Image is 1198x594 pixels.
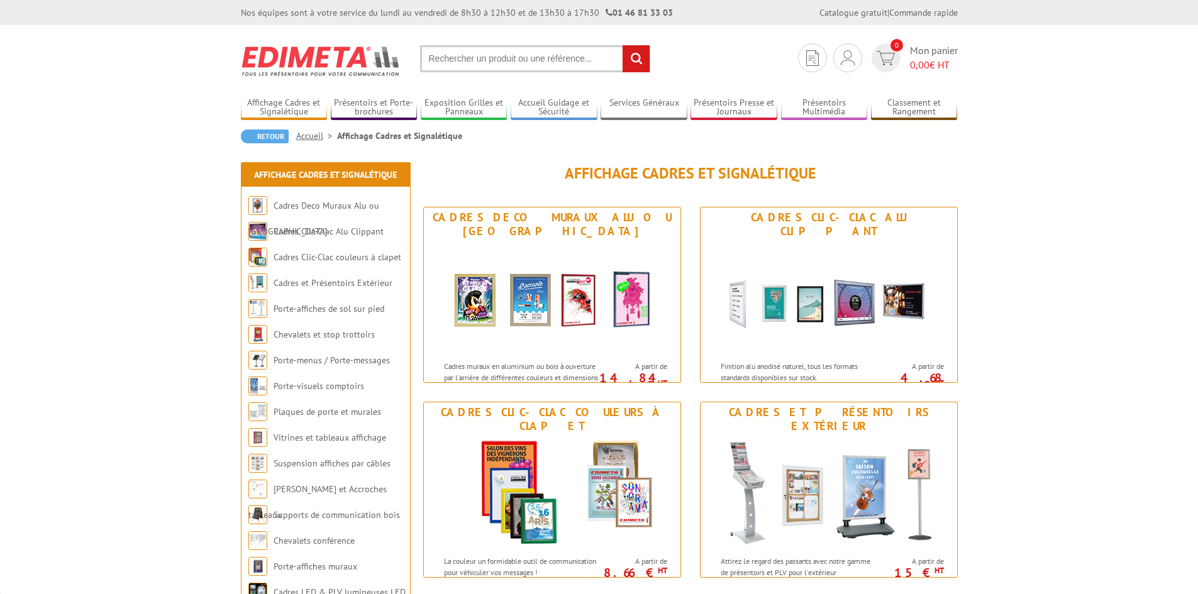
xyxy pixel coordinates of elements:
[700,207,958,383] a: Cadres Clic-Clac Alu Clippant Cadres Clic-Clac Alu Clippant Finition alu anodisé naturel, tous le...
[248,531,267,550] img: Chevalets conférence
[423,207,681,383] a: Cadres Deco Muraux Alu ou [GEOGRAPHIC_DATA] Cadres Deco Muraux Alu ou Bois Cadres muraux en alumi...
[248,273,267,292] img: Cadres et Présentoirs Extérieur
[274,380,364,392] a: Porte-visuels comptoirs
[781,97,868,118] a: Présentoirs Multimédia
[841,50,855,65] img: devis rapide
[248,196,267,215] img: Cadres Deco Muraux Alu ou Bois
[274,303,384,314] a: Porte-affiches de sol sur pied
[420,45,650,72] input: Rechercher un produit ou une référence...
[704,405,954,433] div: Cadres et Présentoirs Extérieur
[890,39,903,52] span: 0
[274,277,392,289] a: Cadres et Présentoirs Extérieur
[597,569,667,576] p: 8.66 €
[248,299,267,318] img: Porte-affiches de sol sur pied
[248,377,267,395] img: Porte-visuels comptoirs
[331,97,418,118] a: Présentoirs et Porte-brochures
[713,241,945,355] img: Cadres Clic-Clac Alu Clippant
[880,361,944,371] span: A partir de
[274,509,400,520] a: Supports de communication bois
[274,535,355,546] a: Chevalets conférence
[421,97,507,118] a: Exposition Grilles et Panneaux
[658,565,667,576] sup: HT
[691,97,777,118] a: Présentoirs Presse et Journaux
[241,38,401,84] img: Edimeta
[427,405,677,433] div: Cadres Clic-Clac couleurs à clapet
[721,556,877,577] p: Attirez le regard des passants avec notre gamme de présentoirs et PLV pour l'extérieur
[248,483,387,520] a: [PERSON_NAME] et Accroches tableaux
[444,556,600,577] p: La couleur un formidable outil de communication pour véhiculer vos messages !
[935,378,944,388] sup: HT
[700,402,958,578] a: Cadres et Présentoirs Extérieur Cadres et Présentoirs Extérieur Attirez le regard des passants av...
[248,325,267,344] img: Chevalets et stop trottoirs
[874,374,944,389] p: 4.68 €
[721,361,877,382] p: Finition alu anodisé naturel, tous les formats standards disponibles sur stock.
[248,402,267,421] img: Plaques de porte et murales
[603,361,667,371] span: A partir de
[871,97,958,118] a: Classement et Rangement
[444,361,600,404] p: Cadres muraux en aluminium ou bois à ouverture par l'arrière de différentes couleurs et dimension...
[241,6,673,19] div: Nos équipes sont à votre service du lundi au vendredi de 8h30 à 12h30 et de 13h30 à 17h30
[248,557,267,576] img: Porte-affiches muraux
[880,556,944,566] span: A partir de
[274,458,391,469] a: Suspension affiches par câbles
[296,130,337,141] a: Accueil
[910,58,958,72] span: € HT
[423,165,958,182] h1: Affichage Cadres et Signalétique
[623,45,650,72] input: rechercher
[819,6,958,19] div: |
[601,97,687,118] a: Services Généraux
[423,402,681,578] a: Cadres Clic-Clac couleurs à clapet Cadres Clic-Clac couleurs à clapet La couleur un formidable ou...
[248,454,267,473] img: Suspension affiches par câbles
[274,251,401,263] a: Cadres Clic-Clac couleurs à clapet
[248,248,267,267] img: Cadres Clic-Clac couleurs à clapet
[874,569,944,576] p: 15 €
[910,43,958,72] span: Mon panier
[436,436,668,549] img: Cadres Clic-Clac couleurs à clapet
[248,480,267,498] img: Cimaises et Accroches tableaux
[274,226,384,237] a: Cadres Clic-Clac Alu Clippant
[254,169,397,180] a: Affichage Cadres et Signalétique
[889,7,958,18] a: Commande rapide
[274,329,375,340] a: Chevalets et stop trottoirs
[597,374,667,389] p: 14.84 €
[935,565,944,576] sup: HT
[603,556,667,566] span: A partir de
[427,211,677,238] div: Cadres Deco Muraux Alu ou [GEOGRAPHIC_DATA]
[877,51,895,65] img: devis rapide
[248,428,267,447] img: Vitrines et tableaux affichage
[248,351,267,370] img: Porte-menus / Porte-messages
[704,211,954,238] div: Cadres Clic-Clac Alu Clippant
[274,432,386,443] a: Vitrines et tableaux affichage
[606,7,673,18] strong: 01 46 81 33 03
[658,378,667,388] sup: HT
[274,406,381,417] a: Plaques de porte et murales
[819,7,887,18] a: Catalogue gratuit
[806,50,819,66] img: devis rapide
[248,200,379,237] a: Cadres Deco Muraux Alu ou [GEOGRAPHIC_DATA]
[511,97,597,118] a: Accueil Guidage et Sécurité
[337,129,462,142] li: Affichage Cadres et Signalétique
[868,43,958,72] a: devis rapide 0 Mon panier 0,00€ HT
[274,355,390,366] a: Porte-menus / Porte-messages
[910,58,929,71] span: 0,00
[436,241,668,355] img: Cadres Deco Muraux Alu ou Bois
[241,129,289,143] a: Retour
[274,561,357,572] a: Porte-affiches muraux
[713,436,945,549] img: Cadres et Présentoirs Extérieur
[241,97,328,118] a: Affichage Cadres et Signalétique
